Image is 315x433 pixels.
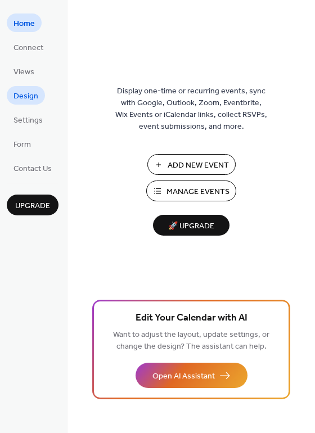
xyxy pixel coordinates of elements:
button: Add New Event [147,154,236,175]
span: Settings [13,115,43,127]
a: Contact Us [7,159,58,177]
span: Design [13,91,38,102]
a: Views [7,62,41,80]
button: Manage Events [146,181,236,201]
span: Want to adjust the layout, update settings, or change the design? The assistant can help. [113,327,269,354]
span: Form [13,139,31,151]
span: Upgrade [15,200,50,212]
span: Contact Us [13,163,52,175]
button: Upgrade [7,195,58,215]
span: 🚀 Upgrade [160,219,223,234]
button: Open AI Assistant [136,363,247,388]
span: Manage Events [166,186,229,198]
a: Connect [7,38,50,56]
span: Edit Your Calendar with AI [136,310,247,326]
span: Open AI Assistant [152,371,215,382]
span: Display one-time or recurring events, sync with Google, Outlook, Zoom, Eventbrite, Wix Events or ... [115,85,267,133]
a: Settings [7,110,49,129]
span: Views [13,66,34,78]
span: Connect [13,42,43,54]
button: 🚀 Upgrade [153,215,229,236]
span: Add New Event [168,160,229,172]
span: Home [13,18,35,30]
a: Design [7,86,45,105]
a: Form [7,134,38,153]
a: Home [7,13,42,32]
